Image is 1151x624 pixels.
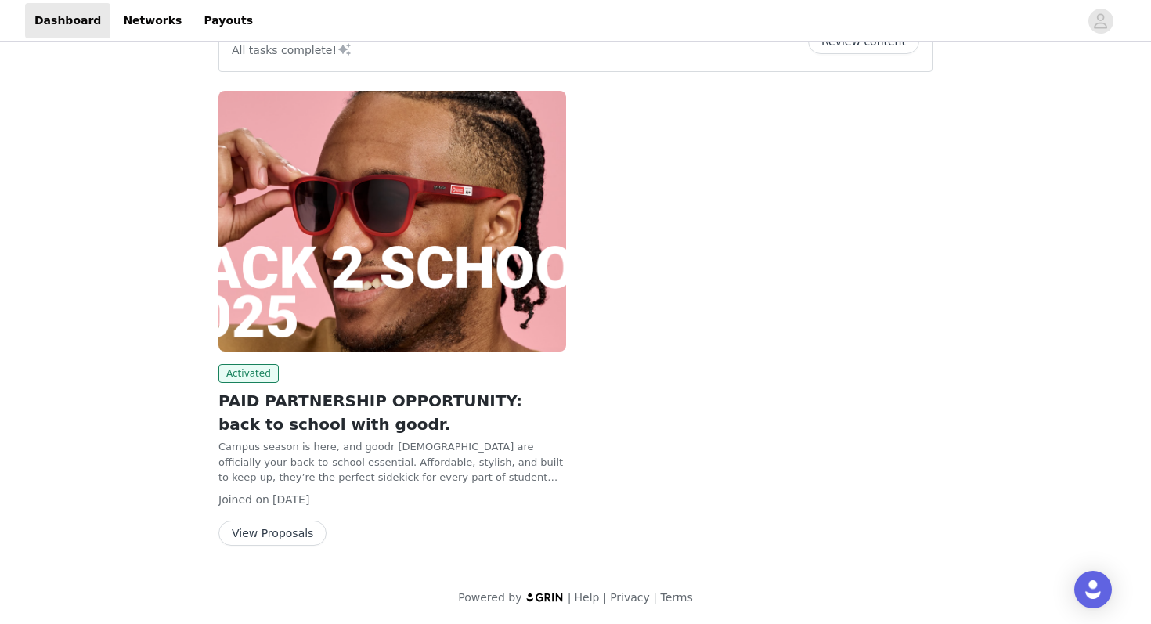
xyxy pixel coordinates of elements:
a: Networks [114,3,191,38]
a: Privacy [610,591,650,604]
a: View Proposals [218,528,327,539]
span: [DATE] [272,493,309,506]
p: Campus season is here, and goodr [DEMOGRAPHIC_DATA] are officially your back-to-school essential.... [218,439,566,485]
span: | [568,591,572,604]
button: View Proposals [218,521,327,546]
a: Help [575,591,600,604]
div: avatar [1093,9,1108,34]
span: Joined on [218,493,269,506]
p: All tasks complete! [232,40,352,59]
img: goodr [218,91,566,352]
span: Activated [218,364,279,383]
div: Open Intercom Messenger [1074,571,1112,608]
img: logo [525,592,565,602]
a: Dashboard [25,3,110,38]
h2: PAID PARTNERSHIP OPPORTUNITY: back to school with goodr. [218,389,566,436]
a: Terms [660,591,692,604]
span: | [603,591,607,604]
span: | [653,591,657,604]
span: Powered by [458,591,521,604]
a: Payouts [194,3,262,38]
